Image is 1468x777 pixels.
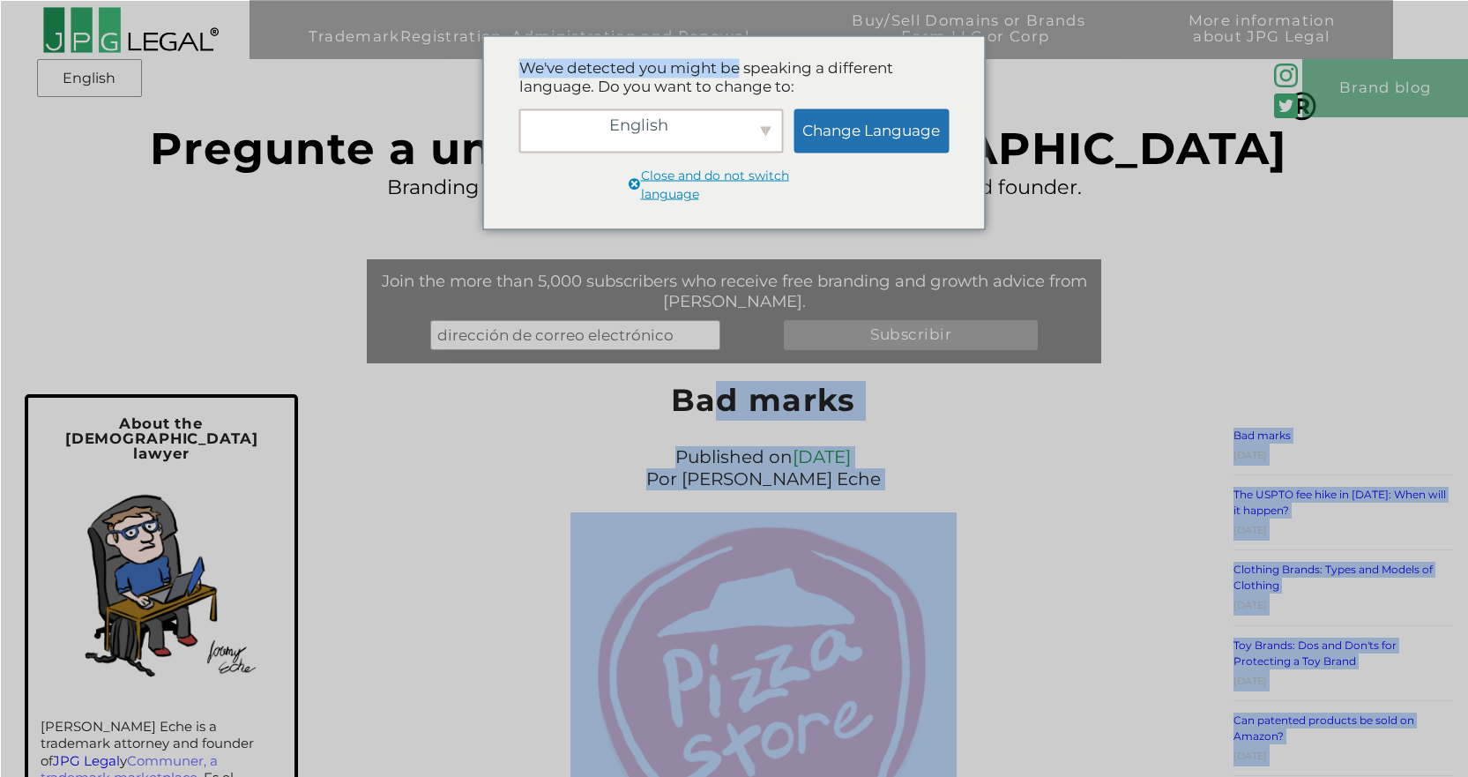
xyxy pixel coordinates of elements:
a: Buy/Sell Domains or Brands– Form LLC or Corp [808,12,1129,71]
a: More informationabout JPG Legal [1144,12,1379,71]
font: – Form LLC or Corp [888,27,1049,45]
a: TrademarkRegistration, Administration and Renewal [265,12,794,71]
font: [DATE] [1233,449,1267,461]
font: [DATE] [1233,524,1267,536]
font: Change Language [802,121,940,138]
a: Bad marks [671,381,856,419]
a: Can patented products be sold on Amazon? [1233,713,1414,743]
font: [DATE] [1233,750,1267,762]
a: Brand blog [1302,59,1468,118]
font: [PERSON_NAME] Eche is a trademark attorney and founder of [41,718,254,769]
span: Close and do not switch language [627,176,641,198]
font: More information [1189,11,1335,29]
font: y [120,752,127,769]
img: Autorretrato de Jeremy en el despacho de su casa. [51,473,272,693]
img: 2016-logo-black-letters-3-r.png [42,6,219,54]
font: We've detected you might be speaking a different language. Do you want to change to: [519,58,893,95]
a: The USPTO fee hike in [DATE]: When will it happen? [1233,488,1446,517]
a: [DATE] [793,446,851,467]
font: Published on [675,446,793,467]
font: Por [PERSON_NAME] Eche [646,468,881,489]
a: English [42,63,137,94]
font: English [63,70,116,86]
a: Bad marks [1233,429,1291,442]
font: Buy/Sell Domains or Brands [852,11,1085,29]
font: Brand blog [1339,78,1431,96]
img: glyph-logo_May2016-green3-90.png [1274,64,1299,88]
a: Toy Brands: Dos and Don'ts for Protecting a Toy Brand [1233,639,1397,668]
a: Clothing Brands: Types and Models of Clothing [1233,563,1433,592]
font: [DATE] [1233,599,1267,611]
a: Close and do not switch language [627,166,842,206]
a: Change Language [794,108,949,153]
font: About the [DEMOGRAPHIC_DATA] lawyer [65,415,258,461]
a: JPG Legal [53,752,120,769]
font: [DATE] [1233,675,1267,687]
font: Join the more than 5,000 subscribers who receive free branding and growth advice from [PERSON_NAME]. [382,271,1087,311]
font: Trademark [309,27,400,45]
font: English [609,116,668,135]
font: about JPG Legal [1193,27,1330,45]
input: dirección de correo electrónico [430,320,720,349]
img: Twitter_Social_Icon_Rounded_Square_Color-mid-green3-90.png [1274,93,1299,118]
font: Close and do not switch language [641,167,789,202]
font: Registration, Administration and Renewal [400,27,749,45]
input: Subscribir [784,320,1038,349]
span: Close and do not switch language [641,166,842,204]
